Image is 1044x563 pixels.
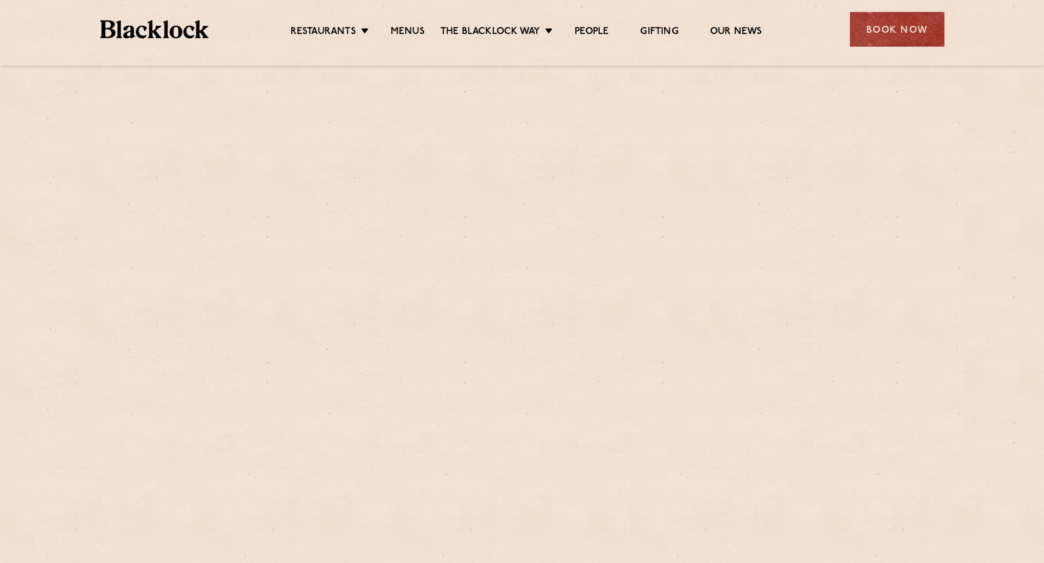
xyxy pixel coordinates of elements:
a: Our News [710,26,762,40]
a: Gifting [640,26,678,40]
a: Restaurants [290,26,356,40]
a: The Blacklock Way [440,26,540,40]
div: Book Now [850,12,944,47]
a: Menus [391,26,425,40]
img: BL_Textured_Logo-footer-cropped.svg [100,20,209,38]
a: People [575,26,609,40]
